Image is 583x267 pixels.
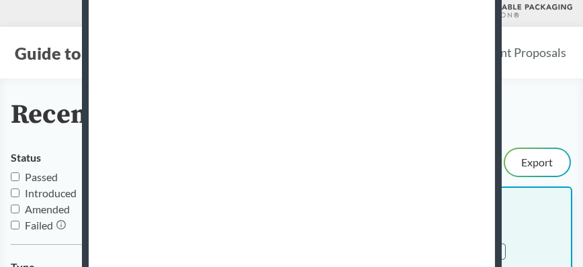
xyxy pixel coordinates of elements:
button: Status [11,146,122,169]
input: Passed [11,172,19,181]
span: Passed [25,170,58,183]
span: Failed [25,219,53,231]
button: Guide to EPR Proposals [11,42,199,64]
span: Introduced [25,186,77,199]
a: Recent Proposals [469,38,572,68]
h2: Recent EPR Proposals [11,100,283,130]
input: Failed [11,221,19,229]
button: Export [505,149,570,176]
span: Status [11,152,41,164]
input: Amended [11,205,19,213]
span: Amended [25,203,70,215]
input: Introduced [11,189,19,197]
